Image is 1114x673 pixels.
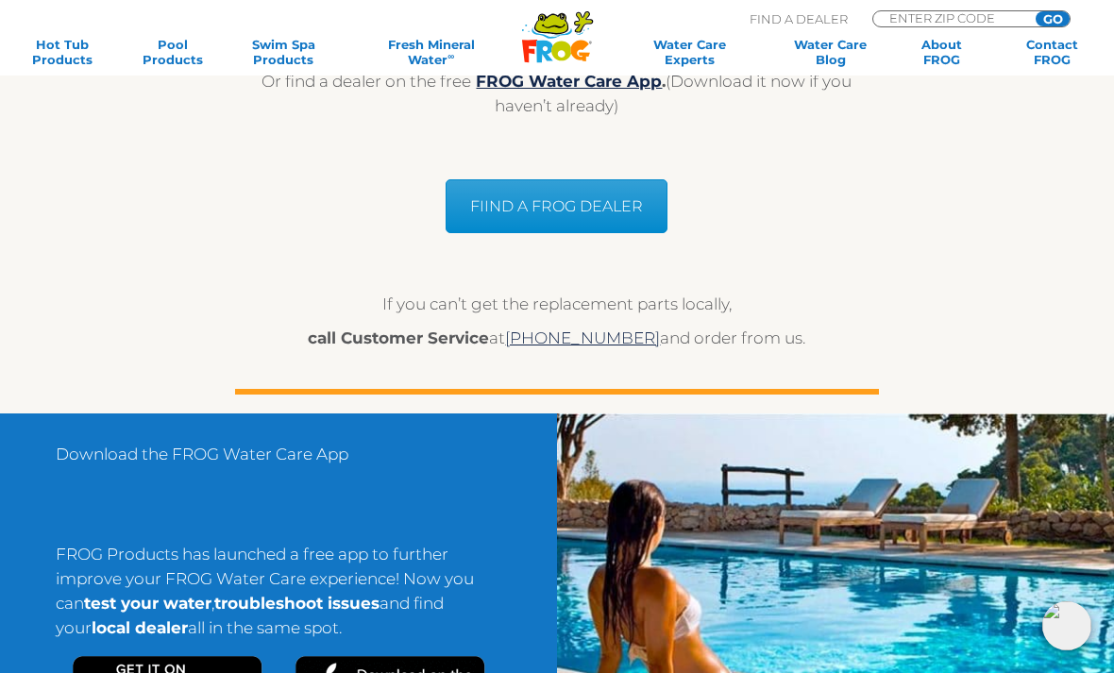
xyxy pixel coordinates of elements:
[351,37,512,67] a: Fresh MineralWater∞
[750,10,848,27] p: Find A Dealer
[899,37,985,67] a: AboutFROG
[887,11,1015,25] input: Zip Code Form
[241,37,327,67] a: Swim SpaProducts
[19,37,105,67] a: Hot TubProducts
[92,618,188,637] strong: local dealer
[616,37,763,67] a: Water CareExperts
[235,69,878,118] p: Or find a dealer on the free (Download it now if you haven’t already)
[787,37,873,67] a: Water CareBlog
[447,51,454,61] sup: ∞
[1042,601,1091,650] img: openIcon
[214,594,380,613] strong: troubleshoot issues
[1009,37,1095,67] a: ContactFROG
[56,442,501,482] p: Download the FROG Water Care App
[476,72,662,91] a: FROG Water Care App
[471,72,666,91] strong: .
[308,328,489,347] strong: call Customer Service
[1036,11,1070,26] input: GO
[235,292,878,316] p: If you can’t get the replacement parts locally,
[129,37,215,67] a: PoolProducts
[446,179,667,233] a: FIIND A FROG DEALER
[56,542,501,656] p: FROG Products has launched a free app to further improve your FROG Water Care experience! Now you...
[84,594,211,613] strong: test your water
[235,326,878,350] p: at and order from us.
[505,328,660,347] a: [PHONE_NUMBER]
